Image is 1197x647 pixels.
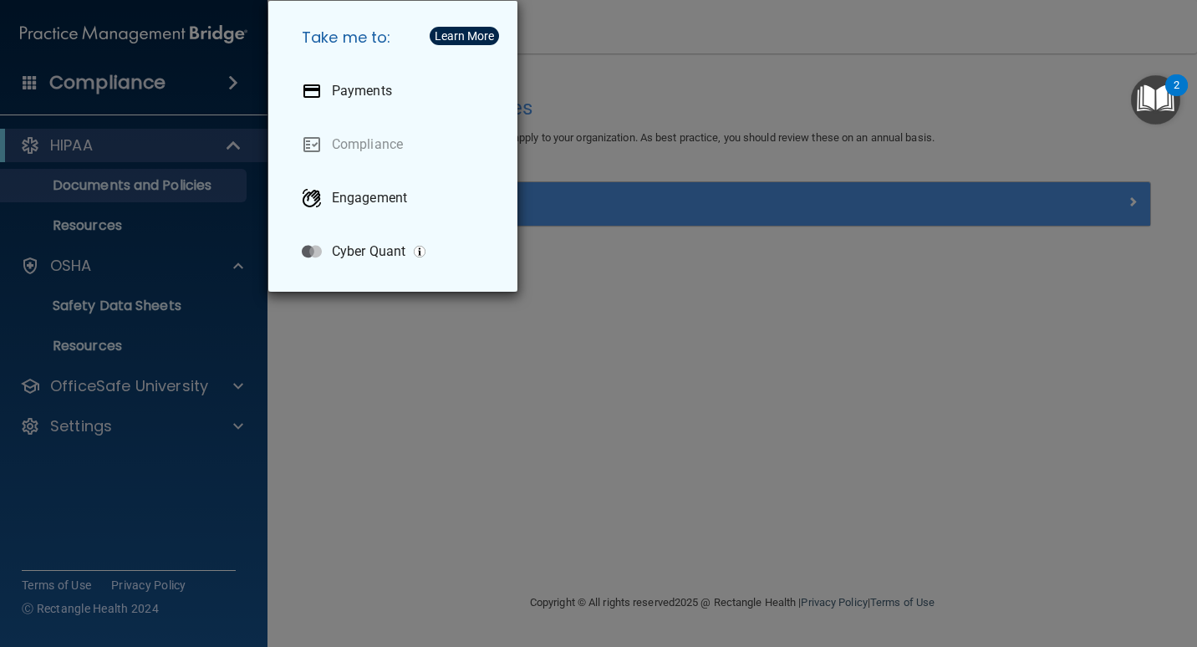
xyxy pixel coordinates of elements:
[332,243,405,260] p: Cyber Quant
[332,83,392,99] p: Payments
[430,27,499,45] button: Learn More
[435,30,494,42] div: Learn More
[332,190,407,206] p: Engagement
[1174,85,1179,107] div: 2
[288,121,504,168] a: Compliance
[288,14,504,61] h5: Take me to:
[288,228,504,275] a: Cyber Quant
[1131,75,1180,125] button: Open Resource Center, 2 new notifications
[288,175,504,222] a: Engagement
[288,68,504,115] a: Payments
